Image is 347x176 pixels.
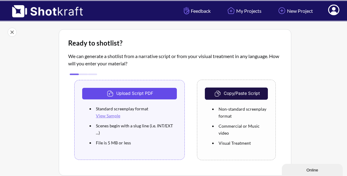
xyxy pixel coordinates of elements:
[68,39,282,48] div: Ready to shotlist?
[182,7,211,14] span: Feedback
[217,121,268,138] li: Commercial or Music video
[226,5,236,16] img: Home Icon
[217,104,268,121] li: Non-standard screenplay format
[282,163,344,176] iframe: chat widget
[82,88,177,99] button: Upload Script PDF
[106,89,116,98] img: Upload Icon
[96,113,120,118] a: View Sample
[221,3,266,19] a: My Projects
[213,89,224,98] img: CopyAndPaste Icon
[217,138,268,148] li: Visual Treatment
[272,3,317,19] a: New Project
[94,121,177,138] li: Scenes begin with a slug line (i.e. INT/EXT ...)
[182,5,191,16] img: Hand Icon
[205,88,268,100] button: Copy/Paste Script
[8,28,17,37] img: Close Icon
[94,104,177,121] li: Standard screenplay format
[277,5,287,16] img: Add Icon
[94,138,177,148] li: File is 5 MB or less
[68,53,282,67] p: We can generate a shotlist from a narrative script or from your visiual treatment in any language...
